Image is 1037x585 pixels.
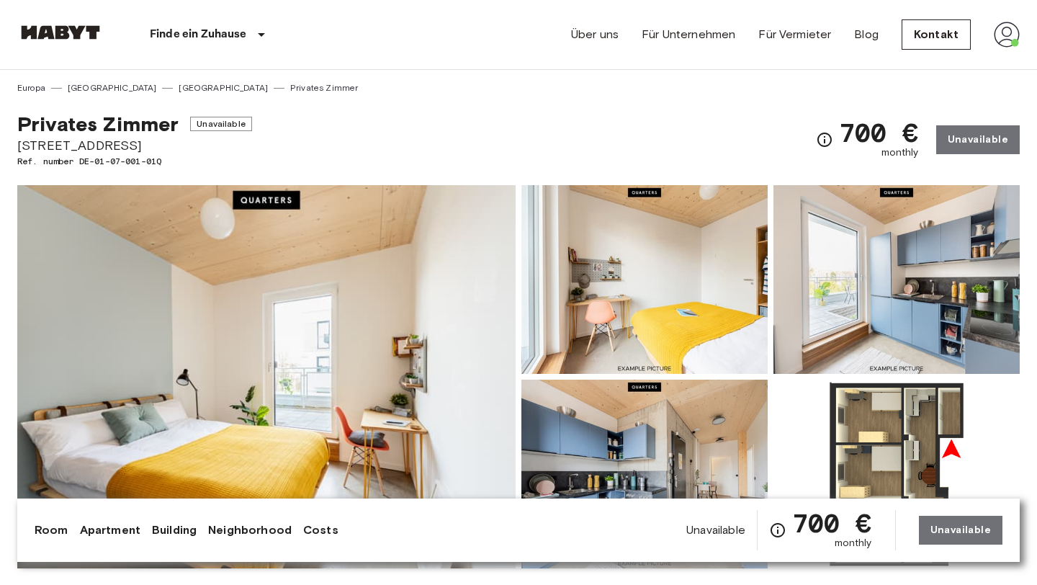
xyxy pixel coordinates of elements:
[521,185,768,374] img: Picture of unit DE-01-07-001-01Q
[80,522,140,539] a: Apartment
[839,120,919,146] span: 700 €
[816,131,833,148] svg: Check cost overview for full price breakdown. Please note that discounts apply to new joiners onl...
[521,380,768,568] img: Picture of unit DE-01-07-001-01Q
[994,22,1020,48] img: avatar
[769,522,786,539] svg: Check cost overview for full price breakdown. Please note that discounts apply to new joiners onl...
[35,522,68,539] a: Room
[179,81,268,94] a: [GEOGRAPHIC_DATA]
[68,81,157,94] a: [GEOGRAPHIC_DATA]
[17,81,45,94] a: Europa
[290,81,358,94] a: Privates Zimmer
[642,26,735,43] a: Für Unternehmen
[773,380,1020,568] img: Picture of unit DE-01-07-001-01Q
[17,112,179,136] span: Privates Zimmer
[303,522,338,539] a: Costs
[758,26,831,43] a: Für Vermieter
[571,26,619,43] a: Über uns
[208,522,292,539] a: Neighborhood
[150,26,247,43] p: Finde ein Zuhause
[190,117,252,131] span: Unavailable
[835,536,872,550] span: monthly
[17,25,104,40] img: Habyt
[881,146,919,160] span: monthly
[17,185,516,568] img: Marketing picture of unit DE-01-07-001-01Q
[902,19,971,50] a: Kontakt
[152,522,197,539] a: Building
[854,26,879,43] a: Blog
[17,155,252,168] span: Ref. number DE-01-07-001-01Q
[773,185,1020,374] img: Picture of unit DE-01-07-001-01Q
[792,510,872,536] span: 700 €
[686,522,745,538] span: Unavailable
[17,136,252,155] span: [STREET_ADDRESS]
